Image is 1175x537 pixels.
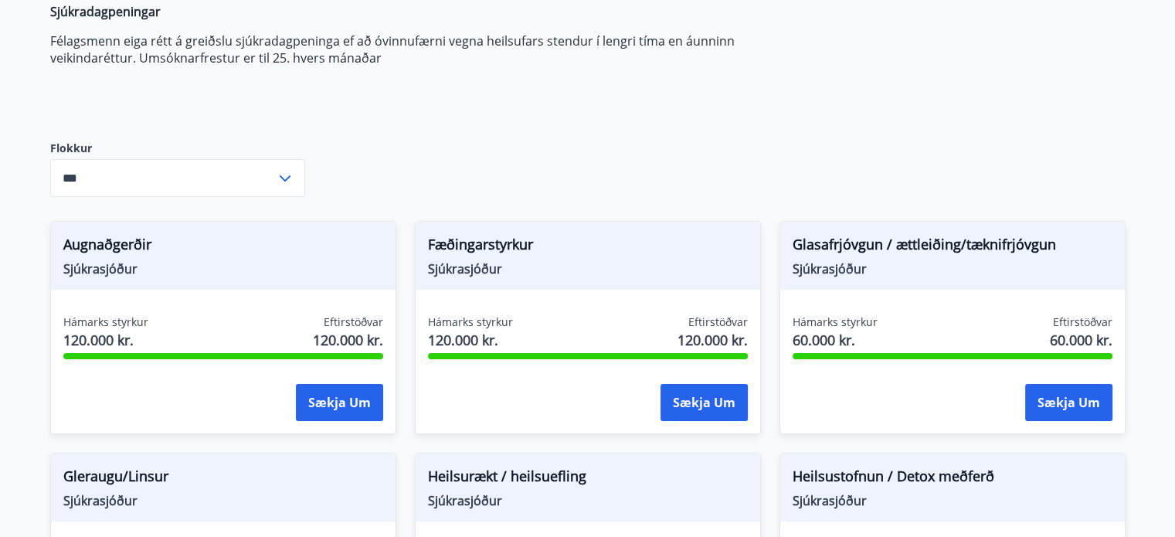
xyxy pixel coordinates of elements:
span: Eftirstöðvar [1053,314,1112,330]
span: 60.000 kr. [793,330,878,350]
span: Sjúkrasjóður [793,492,1112,509]
label: Flokkur [50,141,305,156]
span: 120.000 kr. [313,330,383,350]
span: Glasafrjóvgun / ættleiðing/tæknifrjóvgun [793,234,1112,260]
span: Gleraugu/Linsur [63,466,383,492]
strong: Sjúkradagpeningar [50,3,161,20]
span: 120.000 kr. [63,330,148,350]
button: Sækja um [1025,384,1112,421]
span: Augnaðgerðir [63,234,383,260]
span: Sjúkrasjóður [428,260,748,277]
span: 120.000 kr. [677,330,748,350]
span: Fæðingarstyrkur [428,234,748,260]
span: Eftirstöðvar [688,314,748,330]
span: Eftirstöðvar [324,314,383,330]
span: Hámarks styrkur [793,314,878,330]
span: Sjúkrasjóður [793,260,1112,277]
span: Hámarks styrkur [428,314,513,330]
span: Sjúkrasjóður [63,260,383,277]
span: 60.000 kr. [1050,330,1112,350]
span: 120.000 kr. [428,330,513,350]
button: Sækja um [296,384,383,421]
span: Heilsurækt / heilsuefling [428,466,748,492]
span: Sjúkrasjóður [63,492,383,509]
p: Félagsmenn eiga rétt á greiðslu sjúkradagpeninga ef að óvinnufærni vegna heilsufars stendur í len... [50,32,779,66]
span: Sjúkrasjóður [428,492,748,509]
span: Hámarks styrkur [63,314,148,330]
button: Sækja um [661,384,748,421]
span: Heilsustofnun / Detox meðferð [793,466,1112,492]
